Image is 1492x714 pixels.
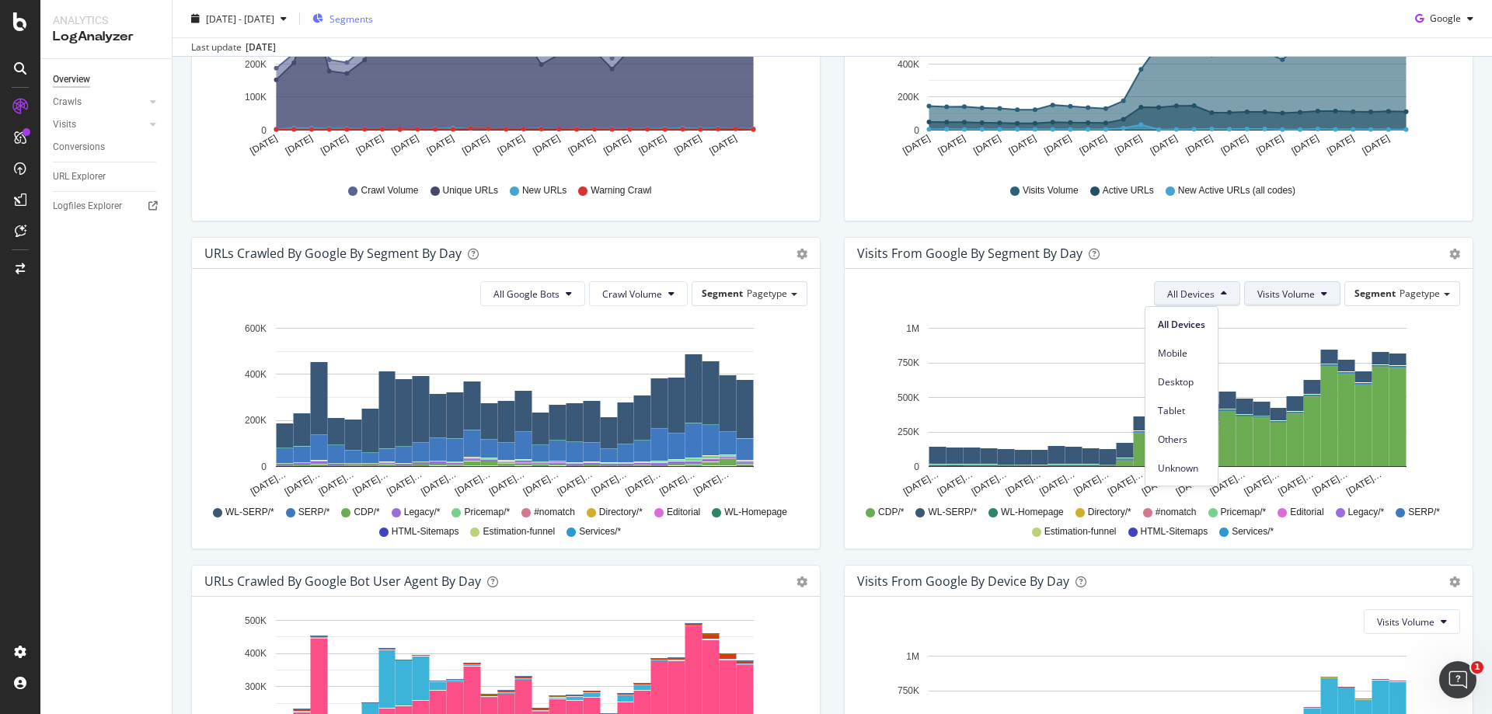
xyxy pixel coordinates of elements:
[53,28,159,46] div: LogAnalyzer
[602,287,662,301] span: Crawl Volume
[579,525,621,538] span: Services/*
[53,94,145,110] a: Crawls
[245,323,267,334] text: 600K
[53,12,159,28] div: Analytics
[1158,318,1205,332] span: All Devices
[204,573,481,589] div: URLs Crawled by Google bot User Agent By Day
[246,40,276,54] div: [DATE]
[1042,133,1073,157] text: [DATE]
[206,12,274,25] span: [DATE] - [DATE]
[53,71,90,88] div: Overview
[747,287,787,300] span: Pagetype
[1088,506,1131,519] span: Directory/*
[245,92,267,103] text: 100K
[248,133,279,157] text: [DATE]
[354,506,379,519] span: CDP/*
[204,319,802,499] svg: A chart.
[1158,375,1205,389] span: Desktop
[245,615,267,626] text: 500K
[298,506,330,519] span: SERP/*
[797,249,807,259] div: gear
[591,184,651,197] span: Warning Crawl
[1471,661,1483,674] span: 1
[1219,133,1250,157] text: [DATE]
[1430,12,1461,25] span: Google
[1154,281,1240,306] button: All Devices
[637,133,668,157] text: [DATE]
[496,133,527,157] text: [DATE]
[191,40,276,54] div: Last update
[261,461,267,472] text: 0
[702,287,743,300] span: Segment
[1257,287,1315,301] span: Visits Volume
[1113,133,1144,157] text: [DATE]
[1183,133,1215,157] text: [DATE]
[1158,404,1205,418] span: Tablet
[306,6,379,31] button: Segments
[1141,525,1208,538] span: HTML-Sitemaps
[329,12,373,25] span: Segments
[878,506,904,519] span: CDP/*
[1007,133,1038,157] text: [DATE]
[1290,506,1323,519] span: Editorial
[1158,433,1205,447] span: Others
[53,139,105,155] div: Conversions
[245,416,267,427] text: 200K
[1001,506,1064,519] span: WL-Homepage
[898,92,919,103] text: 200K
[1221,506,1267,519] span: Pricemap/*
[389,133,420,157] text: [DATE]
[245,369,267,380] text: 400K
[425,133,456,157] text: [DATE]
[53,198,161,214] a: Logfiles Explorer
[914,461,919,472] text: 0
[1400,287,1440,300] span: Pagetype
[404,506,441,519] span: Legacy/*
[460,133,491,157] text: [DATE]
[898,59,919,70] text: 400K
[1409,6,1480,31] button: Google
[1439,661,1476,698] iframe: Intercom live chat
[1078,133,1109,157] text: [DATE]
[857,319,1455,499] svg: A chart.
[1325,133,1356,157] text: [DATE]
[354,133,385,157] text: [DATE]
[245,649,267,660] text: 400K
[1232,525,1274,538] span: Services/*
[53,71,161,88] a: Overview
[53,117,76,133] div: Visits
[1158,347,1205,360] span: Mobile
[1354,287,1396,300] span: Segment
[1364,609,1460,634] button: Visits Volume
[1103,184,1154,197] span: Active URLs
[1254,133,1285,157] text: [DATE]
[493,287,559,301] span: All Google Bots
[245,59,267,70] text: 200K
[53,198,122,214] div: Logfiles Explorer
[1158,461,1205,475] span: Unknown
[443,184,498,197] span: Unique URLs
[261,125,267,136] text: 0
[1408,506,1440,519] span: SERP/*
[1361,133,1392,157] text: [DATE]
[1377,615,1434,629] span: Visits Volume
[1167,287,1215,301] span: All Devices
[797,576,807,587] div: gear
[906,651,919,662] text: 1M
[1449,249,1460,259] div: gear
[971,133,1002,157] text: [DATE]
[185,6,293,31] button: [DATE] - [DATE]
[589,281,688,306] button: Crawl Volume
[667,506,700,519] span: Editorial
[928,506,977,519] span: WL-SERP/*
[53,169,106,185] div: URL Explorer
[53,139,161,155] a: Conversions
[1044,525,1117,538] span: Estimation-funnel
[1178,184,1295,197] span: New Active URLs (all codes)
[601,133,633,157] text: [DATE]
[1449,576,1460,587] div: gear
[225,506,274,519] span: WL-SERP/*
[898,427,919,437] text: 250K
[1290,133,1321,157] text: [DATE]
